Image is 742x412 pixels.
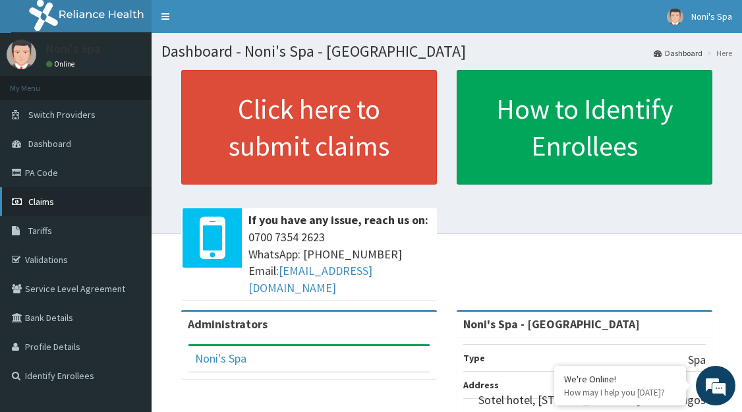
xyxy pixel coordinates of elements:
a: Online [46,59,78,69]
b: Type [463,352,485,364]
img: User Image [7,40,36,69]
h1: Dashboard - Noni's Spa - [GEOGRAPHIC_DATA] [161,43,732,60]
a: Click here to submit claims [181,70,437,185]
span: 0700 7354 2623 WhatsApp: [PHONE_NUMBER] Email: [248,229,430,297]
a: [EMAIL_ADDRESS][DOMAIN_NAME] [248,263,372,295]
a: Noni's Spa [195,351,246,366]
strong: Noni's Spa - [GEOGRAPHIC_DATA] [463,316,640,332]
span: Switch Providers [28,109,96,121]
b: Address [463,379,499,391]
img: d_794563401_company_1708531726252_794563401 [24,66,53,99]
p: Spa [688,351,706,368]
img: User Image [667,9,683,25]
b: If you have any issue, reach us on: [248,212,428,227]
li: Here [704,47,732,59]
span: Claims [28,196,54,208]
span: Noni's Spa [691,11,732,22]
span: Tariffs [28,225,52,237]
a: Dashboard [654,47,702,59]
textarea: Type your message and hit 'Enter' [7,273,251,319]
a: How to Identify Enrollees [457,70,712,185]
span: Dashboard [28,138,71,150]
span: We're online! [76,123,182,256]
div: Chat with us now [69,74,221,91]
p: Noni's Spa [46,43,100,55]
div: Minimize live chat window [216,7,248,38]
p: Sotel hotel, [STREET_ADDRESS] odofin lagos [478,392,706,409]
p: How may I help you today? [564,387,676,398]
b: Administrators [188,316,268,332]
div: We're Online! [564,373,676,385]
